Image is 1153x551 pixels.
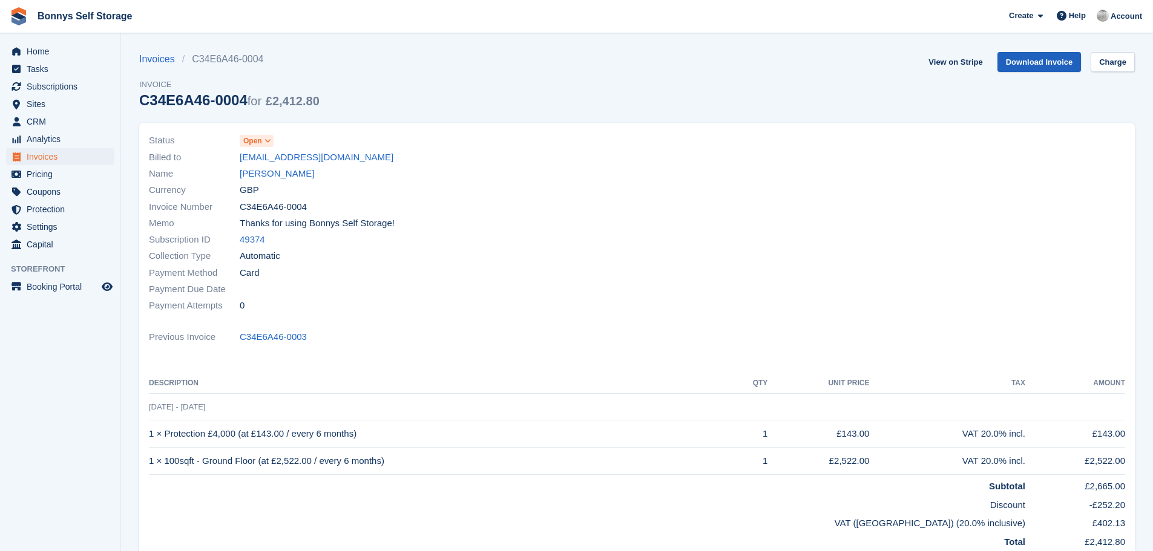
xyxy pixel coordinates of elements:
a: C34E6A46-0003 [240,330,307,344]
a: View on Stripe [924,52,987,72]
div: VAT 20.0% incl. [869,454,1025,468]
span: Invoice [139,79,320,91]
span: Tasks [27,60,99,77]
a: menu [6,43,114,60]
span: Payment Attempts [149,299,240,313]
a: menu [6,183,114,200]
td: -£252.20 [1025,494,1125,512]
td: £2,412.80 [1025,530,1125,549]
td: 1 [731,448,767,475]
span: Name [149,167,240,181]
a: menu [6,218,114,235]
a: menu [6,201,114,218]
img: James Bonny [1097,10,1109,22]
span: Pricing [27,166,99,183]
span: Coupons [27,183,99,200]
th: Description [149,374,731,393]
strong: Total [1004,536,1025,547]
td: £143.00 [767,420,869,448]
span: Sites [27,96,99,112]
td: Discount [149,494,1025,512]
img: stora-icon-8386f47178a22dfd0bd8f6a31ec36ba5ce8667c1dd55bd0f319d3a0aa187defe.svg [10,7,28,25]
span: Billed to [149,151,240,165]
span: GBP [240,183,259,197]
td: VAT ([GEOGRAPHIC_DATA]) (20.0% inclusive) [149,512,1025,530]
td: £143.00 [1025,420,1125,448]
span: Payment Method [149,266,240,280]
span: Subscription ID [149,233,240,247]
span: Collection Type [149,249,240,263]
span: Protection [27,201,99,218]
a: menu [6,148,114,165]
td: 1 × Protection £4,000 (at £143.00 / every 6 months) [149,420,731,448]
span: Status [149,134,240,148]
a: Charge [1091,52,1135,72]
span: Capital [27,236,99,253]
td: £2,522.00 [767,448,869,475]
a: Download Invoice [997,52,1082,72]
div: VAT 20.0% incl. [869,427,1025,441]
span: Storefront [11,263,120,275]
span: Help [1069,10,1086,22]
a: Preview store [100,279,114,294]
a: menu [6,166,114,183]
div: C34E6A46-0004 [139,92,320,108]
span: C34E6A46-0004 [240,200,307,214]
span: Analytics [27,131,99,148]
span: Card [240,266,260,280]
nav: breadcrumbs [139,52,320,67]
a: menu [6,60,114,77]
span: Memo [149,217,240,230]
span: for [248,94,261,108]
th: Tax [869,374,1025,393]
a: [PERSON_NAME] [240,167,314,181]
span: Previous Invoice [149,330,240,344]
th: QTY [731,374,767,393]
strong: Subtotal [989,481,1025,491]
a: 49374 [240,233,265,247]
span: Invoices [27,148,99,165]
td: £2,522.00 [1025,448,1125,475]
th: Unit Price [767,374,869,393]
th: Amount [1025,374,1125,393]
span: Subscriptions [27,78,99,95]
span: Booking Portal [27,278,99,295]
a: Bonnys Self Storage [33,6,137,26]
span: Invoice Number [149,200,240,214]
td: £402.13 [1025,512,1125,530]
a: menu [6,78,114,95]
span: £2,412.80 [266,94,320,108]
td: 1 × 100sqft - Ground Floor (at £2,522.00 / every 6 months) [149,448,731,475]
span: Open [243,135,262,146]
span: Account [1111,10,1142,22]
a: Invoices [139,52,182,67]
span: Home [27,43,99,60]
a: Open [240,134,274,148]
span: 0 [240,299,245,313]
span: [DATE] - [DATE] [149,402,205,411]
td: 1 [731,420,767,448]
a: menu [6,113,114,130]
a: menu [6,131,114,148]
span: Payment Due Date [149,282,240,296]
span: Thanks for using Bonnys Self Storage! [240,217,395,230]
a: menu [6,236,114,253]
a: menu [6,278,114,295]
span: Currency [149,183,240,197]
span: Create [1009,10,1033,22]
span: Automatic [240,249,280,263]
a: [EMAIL_ADDRESS][DOMAIN_NAME] [240,151,393,165]
span: Settings [27,218,99,235]
td: £2,665.00 [1025,475,1125,494]
span: CRM [27,113,99,130]
a: menu [6,96,114,112]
